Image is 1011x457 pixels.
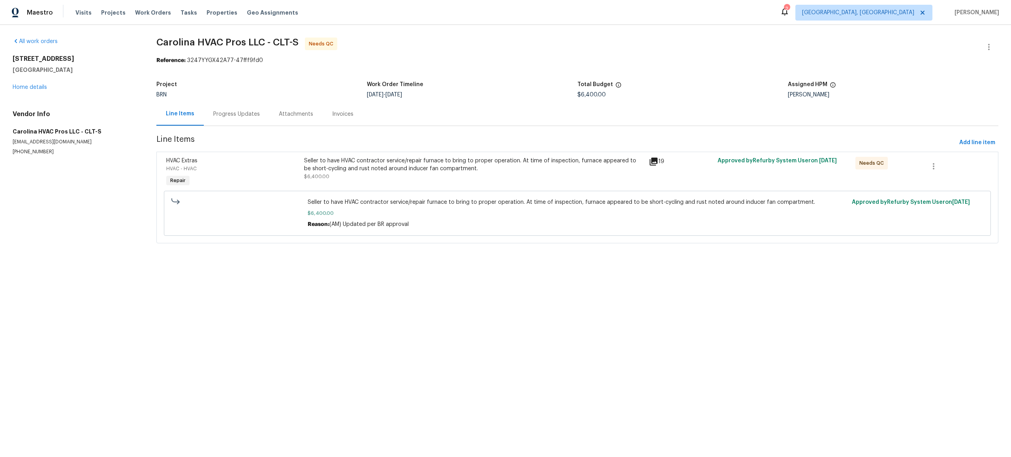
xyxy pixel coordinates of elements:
[27,9,53,17] span: Maestro
[308,222,329,227] span: Reason:
[859,159,887,167] span: Needs QC
[207,9,237,17] span: Properties
[13,139,137,145] p: [EMAIL_ADDRESS][DOMAIN_NAME]
[156,56,998,64] div: 3247YYGX42A77-47fff9fd0
[279,110,313,118] div: Attachments
[309,40,336,48] span: Needs QC
[166,158,197,164] span: HVAC Extras
[367,82,423,87] h5: Work Order Timeline
[213,110,260,118] div: Progress Updates
[615,82,622,92] span: The total cost of line items that have been proposed by Opendoor. This sum includes line items th...
[247,9,298,17] span: Geo Assignments
[577,82,613,87] h5: Total Budget
[332,110,353,118] div: Invoices
[13,149,137,155] p: [PHONE_NUMBER]
[156,58,186,63] b: Reference:
[852,199,970,205] span: Approved by Refurby System User on
[13,85,47,90] a: Home details
[718,158,837,164] span: Approved by Refurby System User on
[367,92,402,98] span: -
[959,138,995,148] span: Add line item
[101,9,126,17] span: Projects
[956,135,998,150] button: Add line item
[13,110,137,118] h4: Vendor Info
[166,110,194,118] div: Line Items
[788,82,827,87] h5: Assigned HPM
[329,222,409,227] span: (AM) Updated per BR approval
[385,92,402,98] span: [DATE]
[304,174,329,179] span: $6,400.00
[788,92,998,98] div: [PERSON_NAME]
[830,82,836,92] span: The hpm assigned to this work order.
[135,9,171,17] span: Work Orders
[167,177,189,184] span: Repair
[819,158,837,164] span: [DATE]
[952,199,970,205] span: [DATE]
[304,157,644,173] div: Seller to have HVAC contractor service/repair furnace to bring to proper operation. At time of in...
[13,66,137,74] h5: [GEOGRAPHIC_DATA]
[13,55,137,63] h2: [STREET_ADDRESS]
[784,5,789,13] div: 2
[649,157,713,166] div: 19
[308,209,848,217] span: $6,400.00
[951,9,999,17] span: [PERSON_NAME]
[802,9,914,17] span: [GEOGRAPHIC_DATA], [GEOGRAPHIC_DATA]
[156,38,299,47] span: Carolina HVAC Pros LLC - CLT-S
[577,92,606,98] span: $6,400.00
[156,82,177,87] h5: Project
[180,10,197,15] span: Tasks
[156,92,167,98] span: BRN
[166,166,197,171] span: HVAC - HVAC
[367,92,383,98] span: [DATE]
[308,198,848,206] span: Seller to have HVAC contractor service/repair furnace to bring to proper operation. At time of in...
[75,9,92,17] span: Visits
[156,135,956,150] span: Line Items
[13,39,58,44] a: All work orders
[13,128,137,135] h5: Carolina HVAC Pros LLC - CLT-S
